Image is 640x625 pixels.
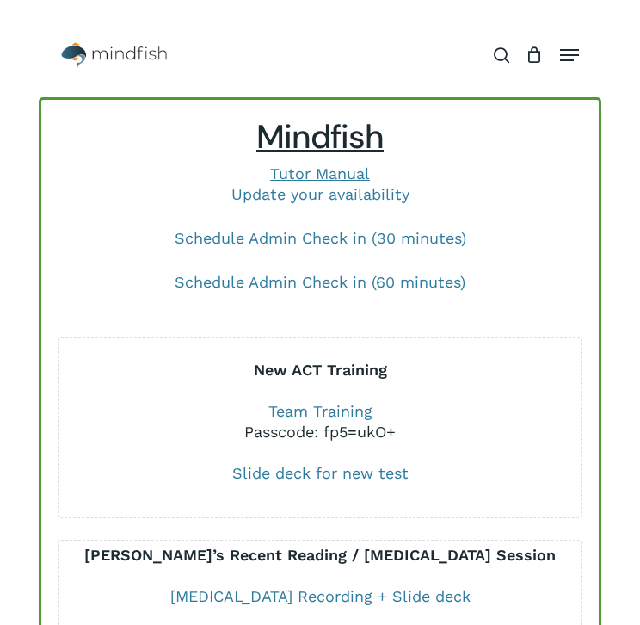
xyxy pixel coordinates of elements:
header: Main Menu [39,34,602,77]
a: Update your availability [231,185,409,203]
a: Team Training [268,402,372,420]
span: Mindfish [256,115,384,158]
a: Schedule Admin Check in (60 minutes) [175,273,465,291]
b: [PERSON_NAME]’s Recent Reading / [MEDICAL_DATA] Session [84,546,556,564]
a: Schedule Admin Check in (30 minutes) [175,229,466,247]
a: Navigation Menu [560,46,579,64]
a: Tutor Manual [270,164,370,183]
a: Slide deck for new test [232,464,409,482]
b: New ACT Training [254,361,387,379]
div: Passcode: fp5=ukO+ [59,422,581,442]
a: [MEDICAL_DATA] Recording + Slide deck [170,587,471,605]
img: Mindfish Test Prep & Academics [61,42,167,68]
a: Cart [518,34,551,77]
